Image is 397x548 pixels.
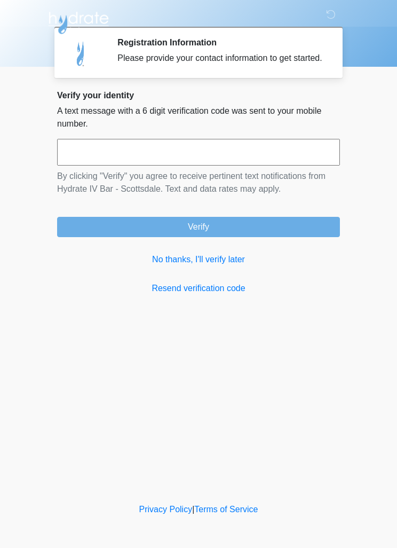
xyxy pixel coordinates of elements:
a: No thanks, I'll verify later [57,253,340,266]
h2: Verify your identity [57,90,340,100]
div: Please provide your contact information to get started. [117,52,324,65]
img: Hydrate IV Bar - Scottsdale Logo [46,8,110,35]
a: Privacy Policy [139,505,193,514]
p: A text message with a 6 digit verification code was sent to your mobile number. [57,105,340,130]
a: | [192,505,194,514]
img: Agent Avatar [65,37,97,69]
p: By clicking "Verify" you agree to receive pertinent text notifications from Hydrate IV Bar - Scot... [57,170,340,195]
a: Resend verification code [57,282,340,295]
a: Terms of Service [194,505,258,514]
button: Verify [57,217,340,237]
